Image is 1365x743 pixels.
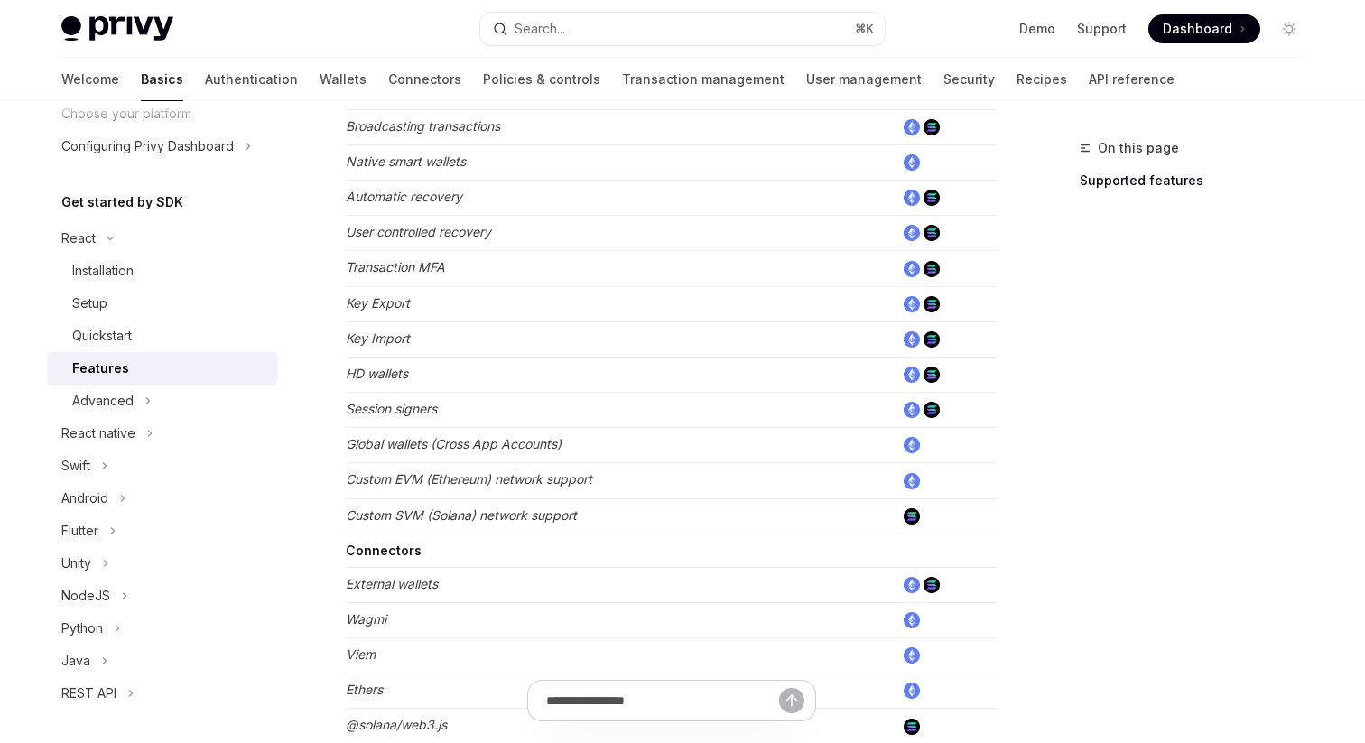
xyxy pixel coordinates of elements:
em: Broadcasting transactions [346,118,500,134]
em: User controlled recovery [346,224,491,239]
div: Search... [515,18,565,40]
a: Connectors [388,58,461,101]
div: Features [72,358,129,379]
em: Custom SVM (Solana) network support [346,507,577,523]
img: ethereum.png [904,647,920,664]
img: light logo [61,16,173,42]
span: Dashboard [1163,20,1232,38]
a: Setup [47,287,278,320]
img: solana.png [904,508,920,525]
img: solana.png [924,331,940,348]
img: ethereum.png [904,437,920,453]
img: solana.png [924,367,940,383]
a: User management [806,58,922,101]
a: Recipes [1017,58,1067,101]
img: ethereum.png [904,154,920,171]
div: Setup [72,293,107,314]
img: ethereum.png [904,119,920,135]
img: solana.png [924,296,940,312]
a: Welcome [61,58,119,101]
h5: Get started by SDK [61,191,183,213]
img: solana.png [924,190,940,206]
a: Demo [1019,20,1055,38]
img: solana.png [924,402,940,418]
a: Installation [47,255,278,287]
img: solana.png [924,261,940,277]
em: Wagmi [346,611,386,627]
em: Key Export [346,295,410,311]
div: Configuring Privy Dashboard [61,135,234,157]
img: ethereum.png [904,612,920,628]
div: Java [61,650,90,672]
div: React [61,228,96,249]
img: ethereum.png [904,296,920,312]
a: Authentication [205,58,298,101]
a: Wallets [320,58,367,101]
em: Automatic recovery [346,189,462,204]
img: ethereum.png [904,261,920,277]
img: solana.png [924,225,940,241]
img: solana.png [924,119,940,135]
a: Supported features [1080,166,1318,195]
div: Flutter [61,520,98,542]
div: Advanced [72,390,134,412]
a: Basics [141,58,183,101]
a: Support [1077,20,1127,38]
em: Viem [346,646,376,662]
a: Features [47,352,278,385]
a: Policies & controls [483,58,600,101]
a: Quickstart [47,320,278,352]
button: Toggle dark mode [1275,14,1304,43]
a: Security [943,58,995,101]
img: ethereum.png [904,473,920,489]
div: Swift [61,455,90,477]
img: ethereum.png [904,225,920,241]
em: Key Import [346,330,410,346]
em: Transaction MFA [346,259,445,274]
span: ⌘ K [855,22,874,36]
em: Custom EVM (Ethereum) network support [346,471,592,487]
div: REST API [61,683,116,704]
img: ethereum.png [904,402,920,418]
img: ethereum.png [904,190,920,206]
img: ethereum.png [904,331,920,348]
div: NodeJS [61,585,110,607]
span: On this page [1098,137,1179,159]
em: Native smart wallets [346,153,466,169]
button: Search...⌘K [480,13,885,45]
a: Dashboard [1148,14,1260,43]
em: External wallets [346,576,438,591]
strong: Connectors [346,543,422,558]
img: solana.png [924,577,940,593]
div: Installation [72,260,134,282]
div: Unity [61,553,91,574]
em: Session signers [346,401,437,416]
img: ethereum.png [904,367,920,383]
a: Transaction management [622,58,785,101]
img: ethereum.png [904,577,920,593]
div: Python [61,618,103,639]
em: HD wallets [346,366,408,381]
em: Global wallets (Cross App Accounts) [346,436,562,451]
a: API reference [1089,58,1175,101]
div: Quickstart [72,325,132,347]
button: Send message [779,688,804,713]
div: React native [61,423,135,444]
div: Android [61,488,108,509]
